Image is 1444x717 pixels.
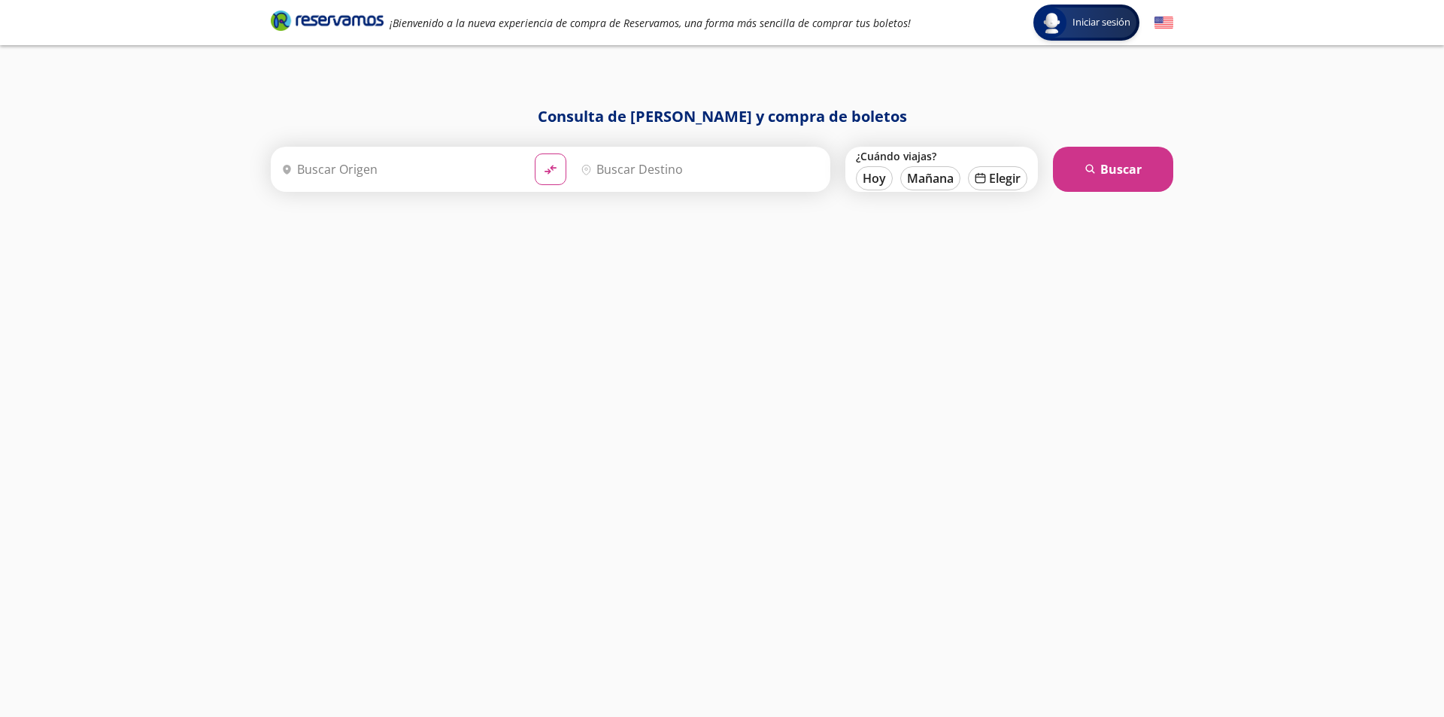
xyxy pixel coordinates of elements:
[856,166,893,190] button: Hoy
[856,149,1027,163] label: ¿Cuándo viajas?
[1066,15,1136,30] span: Iniciar sesión
[968,166,1027,190] button: Elegir
[390,16,911,30] em: ¡Bienvenido a la nueva experiencia de compra de Reservamos, una forma más sencilla de comprar tus...
[275,150,523,188] input: Buscar Origen
[271,105,1173,128] h1: Consulta de [PERSON_NAME] y compra de boletos
[900,166,960,190] button: Mañana
[575,150,822,188] input: Buscar Destino
[1154,14,1173,32] button: English
[271,9,384,36] a: Brand Logo
[271,9,384,32] i: Brand Logo
[1053,147,1173,192] button: Buscar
